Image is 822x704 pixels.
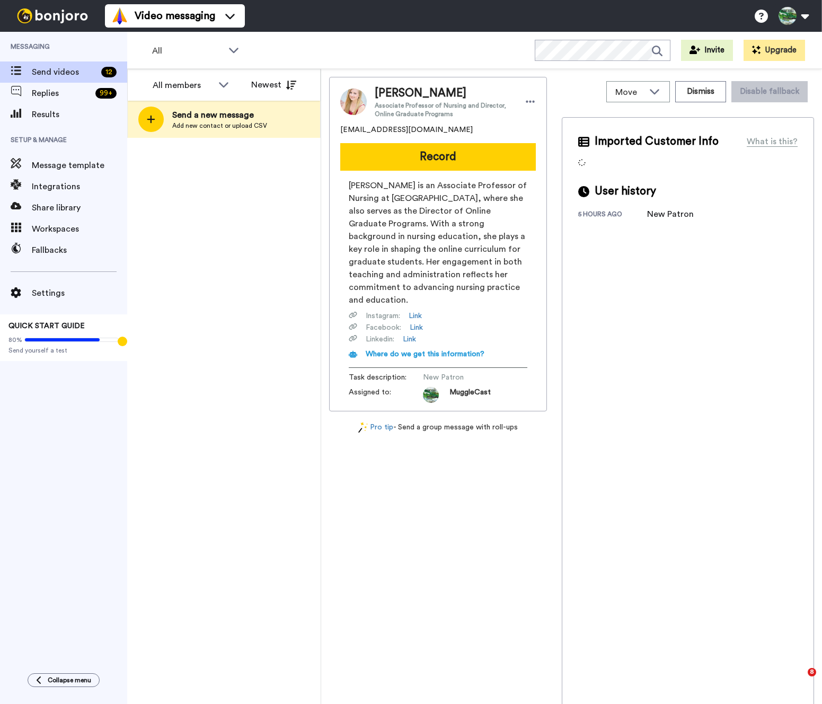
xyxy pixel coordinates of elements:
[423,387,439,403] img: b5187705-e1ce-43ec-b053-4a9ce62e9724-1578499620.jpg
[349,387,423,403] span: Assigned to:
[675,81,726,102] button: Dismiss
[32,159,127,172] span: Message template
[747,135,798,148] div: What is this?
[375,85,515,101] span: [PERSON_NAME]
[152,45,223,57] span: All
[329,422,547,433] div: - Send a group message with roll-ups
[32,287,127,300] span: Settings
[32,108,127,121] span: Results
[32,244,127,257] span: Fallbacks
[349,179,527,306] span: [PERSON_NAME] is an Associate Professor of Nursing at [GEOGRAPHIC_DATA], where she also serves as...
[786,668,811,693] iframe: Intercom live chat
[340,143,536,171] button: Record
[423,372,524,383] span: New Patron
[340,89,367,115] img: Image of Carolyn Bradley
[153,79,213,92] div: All members
[13,8,92,23] img: bj-logo-header-white.svg
[172,109,267,121] span: Send a new message
[8,346,119,355] span: Send yourself a test
[410,322,423,333] a: Link
[366,311,400,321] span: Instagram :
[731,81,808,102] button: Disable fallback
[358,422,393,433] a: Pro tip
[578,210,647,221] div: 5 hours ago
[744,40,805,61] button: Upgrade
[135,8,215,23] span: Video messaging
[808,668,816,676] span: 8
[111,7,128,24] img: vm-color.svg
[647,208,700,221] div: New Patron
[403,334,416,345] a: Link
[366,322,401,333] span: Facebook :
[243,74,304,95] button: Newest
[32,87,91,100] span: Replies
[375,101,515,118] span: Associate Professor of Nursing and Director, Online Graduate Programs
[48,676,91,684] span: Collapse menu
[681,40,733,61] button: Invite
[358,422,368,433] img: magic-wand.svg
[366,334,394,345] span: Linkedin :
[349,372,423,383] span: Task description :
[32,180,127,193] span: Integrations
[172,121,267,130] span: Add new contact or upload CSV
[340,125,473,135] span: [EMAIL_ADDRESS][DOMAIN_NAME]
[8,336,22,344] span: 80%
[95,88,117,99] div: 99 +
[118,337,127,346] div: Tooltip anchor
[409,311,422,321] a: Link
[28,673,100,687] button: Collapse menu
[595,134,719,149] span: Imported Customer Info
[366,350,484,358] span: Where do we get this information?
[615,86,644,99] span: Move
[8,322,85,330] span: QUICK START GUIDE
[101,67,117,77] div: 12
[449,387,491,403] span: MuggleCast
[595,183,656,199] span: User history
[32,201,127,214] span: Share library
[32,66,97,78] span: Send videos
[32,223,127,235] span: Workspaces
